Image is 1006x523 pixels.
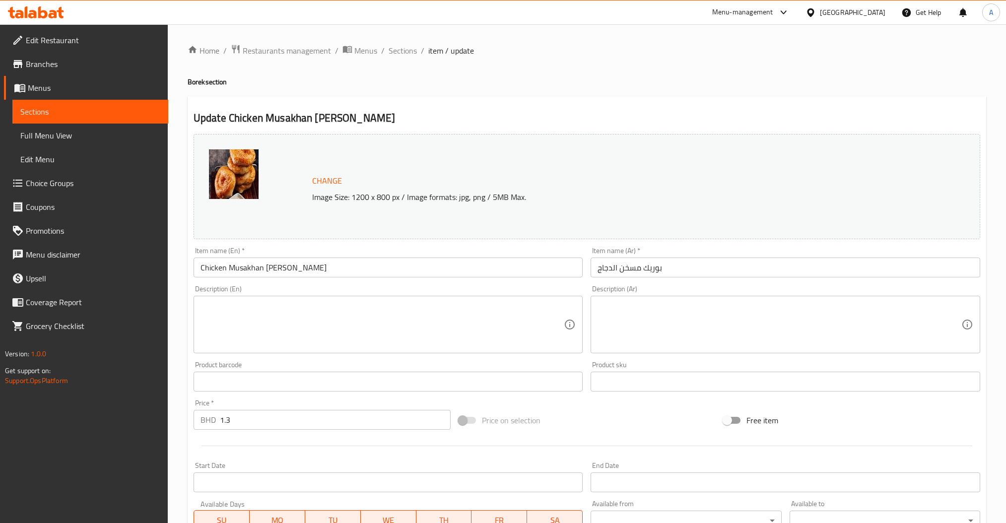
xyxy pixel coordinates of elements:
[20,153,160,165] span: Edit Menu
[12,124,168,147] a: Full Menu View
[5,347,29,360] span: Version:
[12,147,168,171] a: Edit Menu
[308,191,875,203] p: Image Size: 1200 x 800 px / Image formats: jpg, png / 5MB Max.
[223,45,227,57] li: /
[820,7,885,18] div: [GEOGRAPHIC_DATA]
[335,45,338,57] li: /
[26,201,160,213] span: Coupons
[4,76,168,100] a: Menus
[26,272,160,284] span: Upsell
[4,52,168,76] a: Branches
[194,111,980,126] h2: Update Chicken Musakhan [PERSON_NAME]
[20,106,160,118] span: Sections
[26,34,160,46] span: Edit Restaurant
[209,149,259,199] img: Mini_Gul_Borek638708918315406517.jpg
[342,44,377,57] a: Menus
[4,28,168,52] a: Edit Restaurant
[194,372,583,392] input: Please enter product barcode
[194,258,583,277] input: Enter name En
[26,177,160,189] span: Choice Groups
[188,44,986,57] nav: breadcrumb
[312,174,342,188] span: Change
[428,45,474,57] span: item / update
[591,258,980,277] input: Enter name Ar
[201,414,216,426] p: BHD
[381,45,385,57] li: /
[26,320,160,332] span: Grocery Checklist
[188,77,986,87] h4: Borek section
[591,372,980,392] input: Please enter product sku
[4,314,168,338] a: Grocery Checklist
[4,195,168,219] a: Coupons
[308,171,346,191] button: Change
[5,364,51,377] span: Get support on:
[5,374,68,387] a: Support.OpsPlatform
[421,45,424,57] li: /
[26,249,160,261] span: Menu disclaimer
[354,45,377,57] span: Menus
[746,414,778,426] span: Free item
[26,225,160,237] span: Promotions
[26,296,160,308] span: Coverage Report
[4,290,168,314] a: Coverage Report
[20,130,160,141] span: Full Menu View
[4,266,168,290] a: Upsell
[4,219,168,243] a: Promotions
[220,410,451,430] input: Please enter price
[12,100,168,124] a: Sections
[231,44,331,57] a: Restaurants management
[243,45,331,57] span: Restaurants management
[389,45,417,57] a: Sections
[712,6,773,18] div: Menu-management
[482,414,540,426] span: Price on selection
[4,171,168,195] a: Choice Groups
[31,347,46,360] span: 1.0.0
[188,45,219,57] a: Home
[4,243,168,266] a: Menu disclaimer
[26,58,160,70] span: Branches
[28,82,160,94] span: Menus
[989,7,993,18] span: A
